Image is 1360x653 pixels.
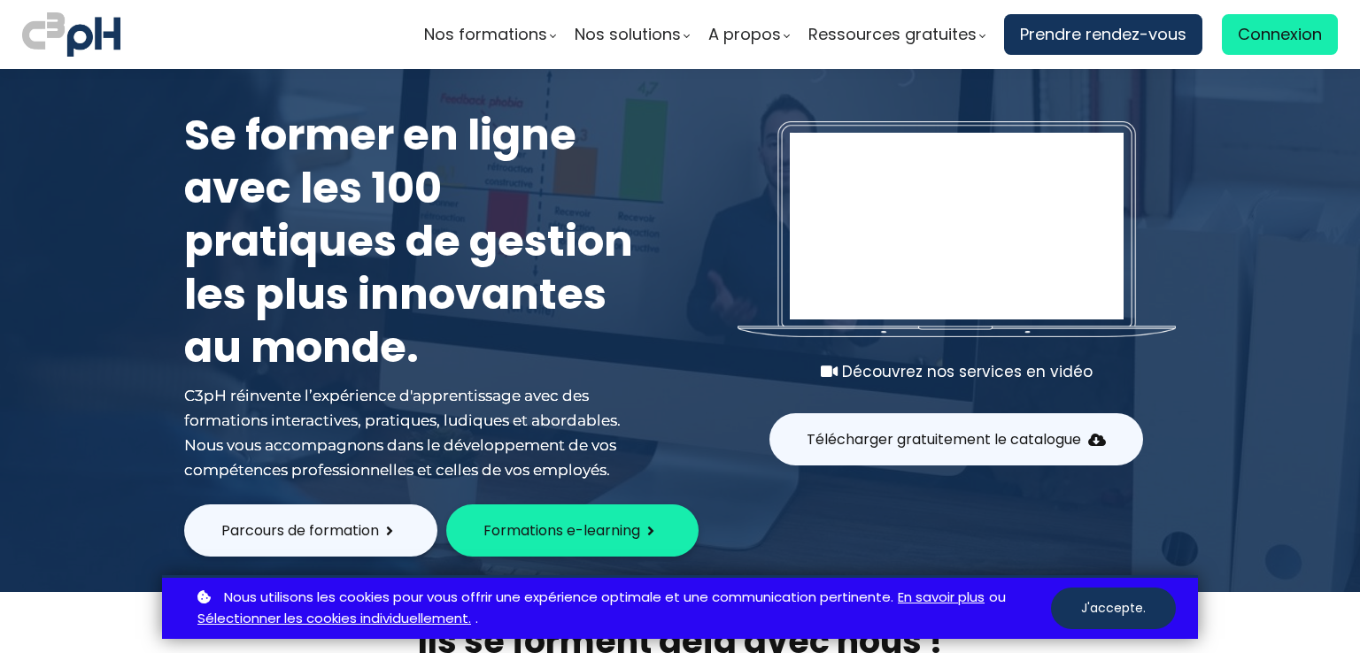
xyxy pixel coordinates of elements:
span: Nos solutions [575,21,681,48]
button: Formations e-learning [446,504,699,557]
div: C3pH réinvente l’expérience d'apprentissage avec des formations interactives, pratiques, ludiques... [184,383,645,482]
a: Connexion [1222,14,1338,55]
img: logo C3PH [22,9,120,60]
a: Prendre rendez-vous [1004,14,1202,55]
span: A propos [708,21,781,48]
button: J'accepte. [1051,588,1176,629]
div: Découvrez nos services en vidéo [738,359,1176,384]
button: Télécharger gratuitement le catalogue [769,413,1143,465]
h1: Se former en ligne avec les 100 pratiques de gestion les plus innovantes au monde. [184,109,645,374]
a: Sélectionner les cookies individuellement. [197,608,471,630]
span: Prendre rendez-vous [1020,21,1186,48]
a: En savoir plus [898,587,985,609]
span: Nos formations [424,21,547,48]
span: Parcours de formation [221,519,379,542]
span: Ressources gratuites [808,21,977,48]
button: Parcours de formation [184,504,437,557]
span: Connexion [1238,21,1322,48]
span: Télécharger gratuitement le catalogue [807,428,1081,450]
span: Formations e-learning [483,519,640,542]
p: ou . [193,587,1051,631]
span: Nous utilisons les cookies pour vous offrir une expérience optimale et une communication pertinente. [224,587,893,609]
